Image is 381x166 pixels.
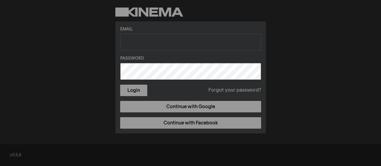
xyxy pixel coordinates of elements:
a: Continue with Google [120,101,261,112]
label: Email [120,26,261,33]
label: Password [120,55,261,62]
a: Forgot your password? [208,87,261,94]
button: Login [120,85,147,96]
a: Continue with Facebook [120,117,261,129]
div: v0.5.8 [10,152,371,158]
